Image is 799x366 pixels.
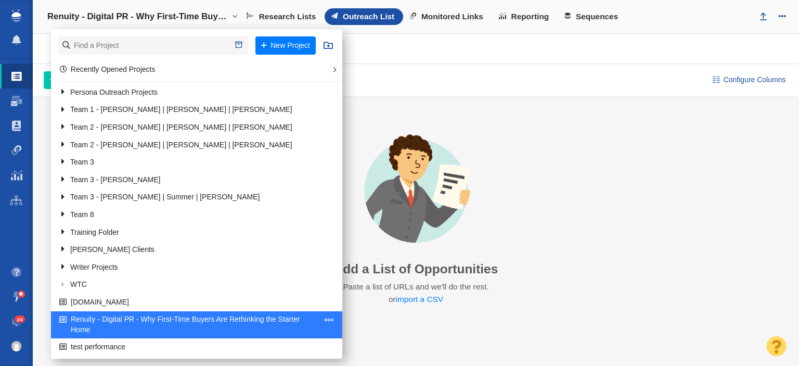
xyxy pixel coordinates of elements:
[56,190,321,206] a: Team 3 - [PERSON_NAME] | Summer | [PERSON_NAME]
[255,36,316,55] button: New Project
[240,8,325,25] a: Research Lists
[57,339,321,355] a: test performance
[421,12,483,21] span: Monitored Links
[334,261,498,276] h3: Add a List of Opportunities
[56,259,321,275] a: Writer Projects
[558,8,627,25] a: Sequences
[56,84,321,100] a: Persona Outreach Projects
[342,125,491,254] img: avatar-import-list.png
[60,65,156,73] a: Recently Opened Projects
[56,277,321,293] a: WTC
[396,295,444,304] a: import a CSV
[403,8,492,25] a: Monitored Links
[343,12,394,21] span: Outreach List
[342,281,489,306] p: Paste a list of URLs and we'll do the rest. or
[325,8,403,25] a: Outreach List
[58,36,248,55] input: Find a Project
[44,71,112,89] button: Add People
[56,102,321,118] a: Team 1 - [PERSON_NAME] | [PERSON_NAME] | [PERSON_NAME]
[56,224,321,241] a: Training Folder
[724,74,786,85] span: Configure Columns
[47,11,229,22] h4: Renuity - Digital PR - Why First-Time Buyers Are Rethinking the Starter Home
[56,242,321,258] a: [PERSON_NAME] Clients
[57,312,321,338] a: Renuity - Digital PR - Why First-Time Buyers Are Rethinking the Starter Home
[44,36,122,60] div: Websites
[576,12,618,21] span: Sequences
[511,12,549,21] span: Reporting
[492,8,558,25] a: Reporting
[706,71,792,89] button: Configure Columns
[56,172,321,188] a: Team 3 - [PERSON_NAME]
[56,207,321,223] a: Team 8
[15,315,25,323] span: 24
[259,12,316,21] span: Research Lists
[11,341,22,351] img: c9363fb76f5993e53bff3b340d5c230a
[11,9,21,22] img: buzzstream_logo_iconsimple.png
[56,137,321,153] a: Team 2 - [PERSON_NAME] | [PERSON_NAME] | [PERSON_NAME]
[56,119,321,135] a: Team 2 - [PERSON_NAME] | [PERSON_NAME] | [PERSON_NAME]
[56,155,321,171] a: Team 3
[57,294,321,310] a: [DOMAIN_NAME]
